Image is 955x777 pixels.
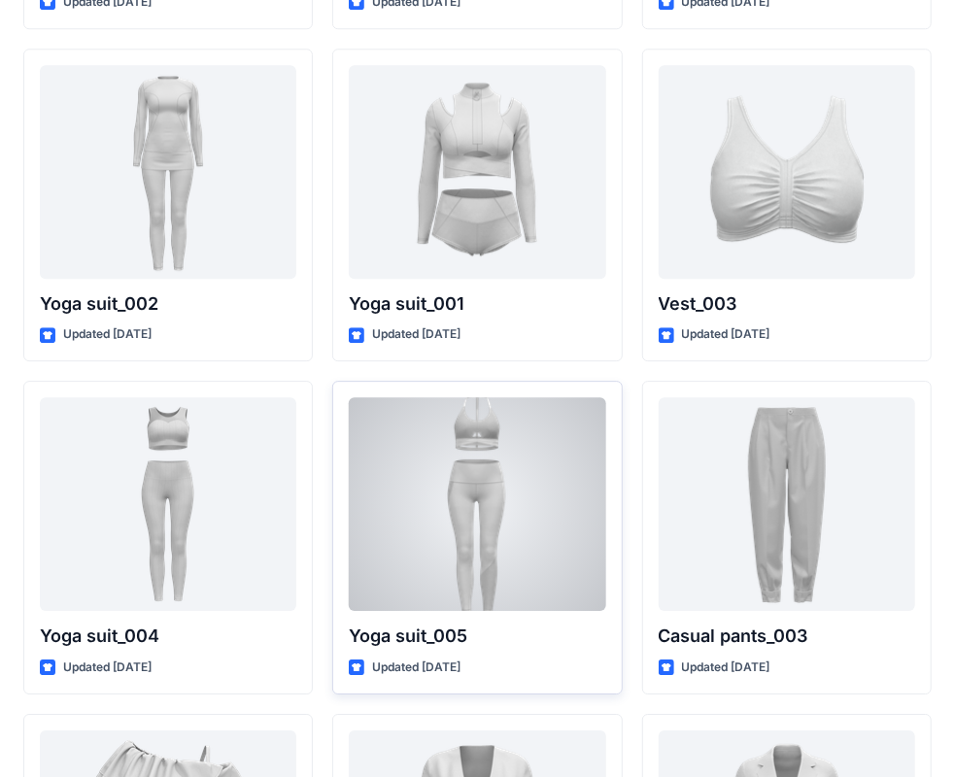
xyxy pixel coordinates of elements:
a: Vest_003 [659,65,915,279]
p: Updated [DATE] [63,324,152,345]
p: Yoga suit_005 [349,623,605,650]
a: Casual pants_003 [659,397,915,611]
p: Updated [DATE] [372,658,460,678]
a: Yoga suit_004 [40,397,296,611]
p: Casual pants_003 [659,623,915,650]
p: Updated [DATE] [63,658,152,678]
p: Updated [DATE] [682,324,770,345]
a: Yoga suit_001 [349,65,605,279]
a: Yoga suit_002 [40,65,296,279]
p: Updated [DATE] [682,658,770,678]
a: Yoga suit_005 [349,397,605,611]
p: Vest_003 [659,290,915,318]
p: Updated [DATE] [372,324,460,345]
p: Yoga suit_001 [349,290,605,318]
p: Yoga suit_002 [40,290,296,318]
p: Yoga suit_004 [40,623,296,650]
